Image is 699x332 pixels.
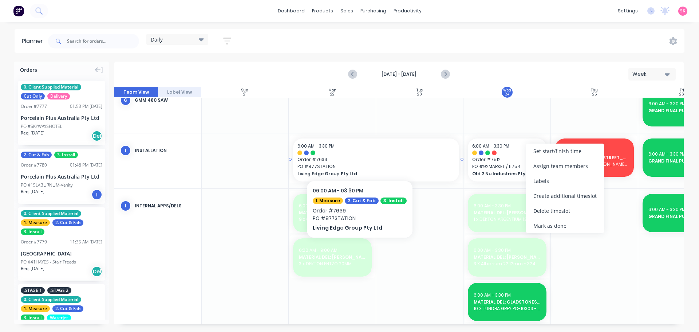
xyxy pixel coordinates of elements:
[47,93,70,99] span: Delivery
[21,84,81,90] span: 0. Client Supplied Material
[417,93,422,96] div: 23
[21,210,81,217] span: 0. Client Supplied Material
[47,315,71,321] span: Waterjet
[680,8,686,14] span: SK
[21,182,73,188] div: PO #15LABURNUM-Vanity
[632,70,666,78] div: Week
[21,296,81,303] span: 0. Client Supplied Material
[274,5,308,16] a: dashboard
[120,200,131,211] div: I
[13,5,24,16] img: Factory
[526,159,604,173] div: Assign team members
[472,163,542,170] span: PO # 92MARKET / 11754
[357,5,390,16] div: purchasing
[474,261,541,267] span: 3 X Albarium 22 12mm - 3240 x 1640mm
[21,152,52,158] span: 2. Cut & Fab
[120,145,131,156] div: I
[472,143,509,149] span: 6:00 AM - 3:30 PM
[21,315,44,321] span: 3. Install
[474,210,541,216] span: MATERIAL DEL: [PERSON_NAME] 7568
[21,188,44,195] span: Req. [DATE]
[67,34,139,48] input: Search for orders...
[299,210,366,216] span: MATERIAL DEL: [PERSON_NAME] 7626
[22,37,47,46] div: Planner
[114,87,158,98] button: Team View
[21,219,50,226] span: 1. Measure
[135,97,196,103] div: GMM 480 Saw
[628,68,676,81] button: Week
[21,130,44,136] span: Req. [DATE]
[526,218,604,233] div: Mark as done
[474,216,541,223] span: 1 x DEKTON ARGENTIUM 12MM
[472,171,535,177] span: Old 2 Nu Industries Pty Ltd
[21,103,47,110] div: Order # 7777
[21,114,102,122] div: Porcelain Plus Australia Pty Ltd
[299,247,337,253] span: 6:00 AM - 9:00 AM
[21,259,76,265] div: PO #41HAYES - Stair Treads
[91,266,102,277] div: Del
[474,254,541,261] span: MATERIAL DEL: [PERSON_NAME] 7693
[52,305,83,312] span: 2. Cut & Fab
[503,88,511,93] div: Wed
[297,163,455,170] span: PO # 877STATION
[135,203,196,209] div: Internal Apps/Dels
[526,203,604,218] div: Delete timeslot
[21,250,102,257] div: [GEOGRAPHIC_DATA]
[70,239,102,245] div: 11:35 AM [DATE]
[91,130,102,141] div: Del
[592,93,597,96] div: 25
[91,189,102,200] div: I
[299,203,337,209] span: 6:00 AM - 9:00 AM
[474,203,511,209] span: 6:00 AM - 3:30 PM
[241,88,248,93] div: Sun
[299,254,366,261] span: MATERIAL DEL: [PERSON_NAME] 7758
[299,261,366,267] span: 3 x DEKTON ENTZO 20MM
[614,5,641,16] div: settings
[416,88,423,93] div: Tue
[151,36,163,43] span: Daily
[21,305,50,312] span: 1. Measure
[328,88,336,93] div: Mon
[20,66,37,74] span: Orders
[591,88,598,93] div: Thu
[52,219,83,226] span: 2. Cut & Fab
[680,88,684,93] div: Fri
[472,156,542,163] span: Order # 7512
[526,188,604,203] div: Create additional timeslot
[54,152,78,158] span: 3. Install
[526,144,604,159] div: Set start/finish time
[21,162,47,168] div: Order # 7780
[299,216,366,223] span: 9 x Grigio Orsola 20mm
[679,93,684,96] div: 26
[70,103,102,110] div: 01:53 PM [DATE]
[243,93,246,96] div: 21
[135,147,196,154] div: Installation
[505,93,509,96] div: 24
[648,206,686,212] span: 6:00 AM - 3:30 PM
[390,5,425,16] div: productivity
[474,292,511,298] span: 6:00 AM - 3:30 PM
[297,156,455,163] span: Order # 7639
[526,173,604,188] div: Labels
[21,123,62,130] div: PO #SKYWAYSHOTEL
[297,143,335,149] span: 6:00 AM - 3:30 PM
[648,151,686,157] span: 6:00 AM - 3:30 PM
[308,5,337,16] div: products
[337,5,357,16] div: sales
[21,173,102,180] div: Porcelain Plus Australia Pty Ltd
[474,247,511,253] span: 6:00 AM - 3:30 PM
[158,87,202,98] button: Label View
[21,287,45,294] span: .STAGE 1
[330,93,335,96] div: 22
[363,71,435,78] strong: [DATE] - [DATE]
[21,229,44,235] span: 3. Install
[474,305,541,312] span: 10 X TUNDRA GREY PO-10309 - SWAP BATCH 660 FOR BATCH 668
[47,287,71,294] span: .STAGE 2
[474,299,541,305] span: MATERIAL DEL: GLADSTONES 7551
[21,265,44,272] span: Req. [DATE]
[70,162,102,168] div: 01:46 PM [DATE]
[21,93,45,99] span: Cut Only
[21,239,47,245] div: Order # 7779
[120,95,131,106] div: G
[297,171,439,177] span: Living Edge Group Pty Ltd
